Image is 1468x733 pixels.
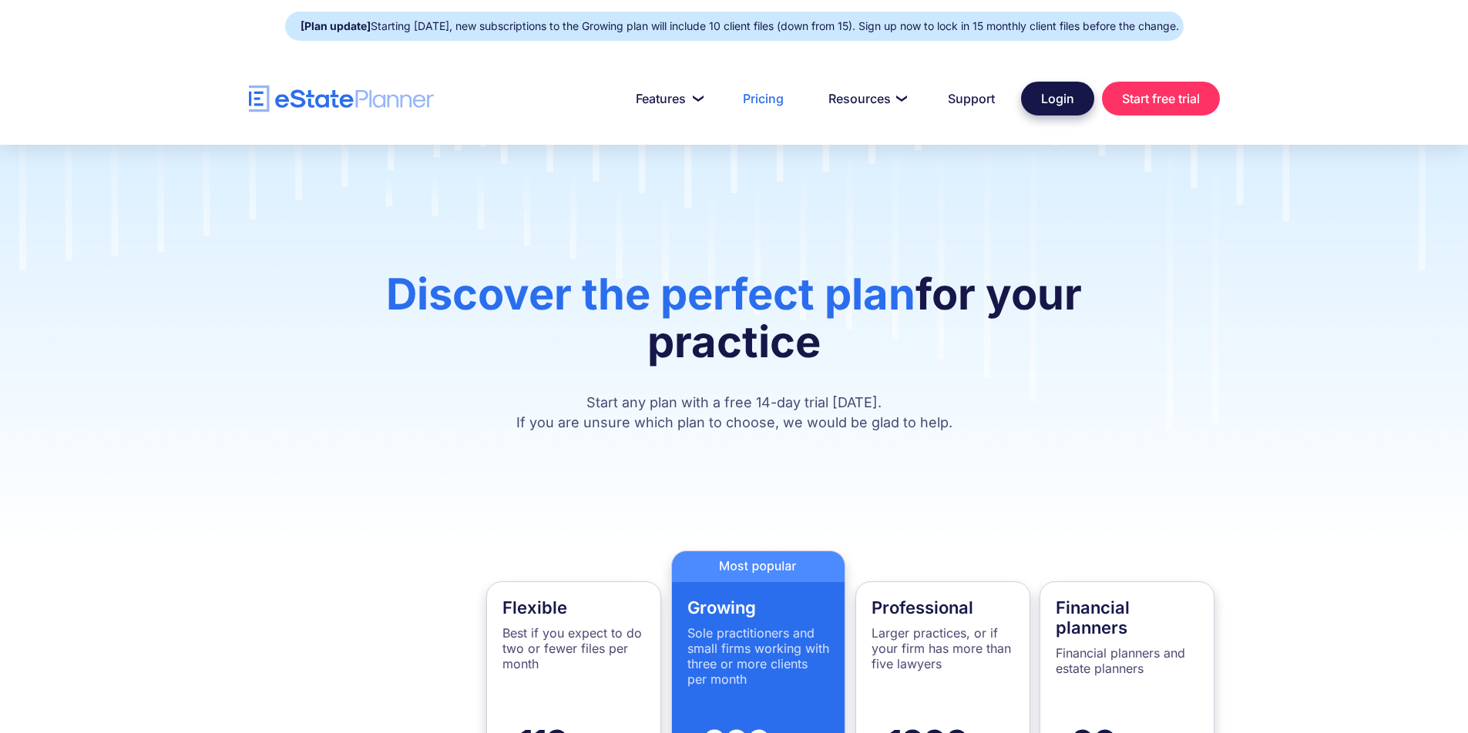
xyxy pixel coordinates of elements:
p: Larger practices, or if your firm has more than five lawyers [872,625,1014,671]
a: Start free trial [1102,82,1220,115]
p: Financial planners and estate planners [1056,645,1198,676]
a: Login [1021,82,1094,115]
p: Start any plan with a free 14-day trial [DATE]. If you are unsure which plan to choose, we would ... [317,393,1151,433]
h4: Growing [687,597,830,618]
a: home [249,85,434,112]
a: Pricing [724,83,802,114]
strong: [Plan update] [301,19,371,32]
a: Support [929,83,1013,114]
h4: Financial planners [1056,597,1198,638]
a: Resources [810,83,922,114]
h4: Professional [872,597,1014,618]
p: Sole practitioners and small firms working with three or more clients per month [687,625,830,687]
div: Starting [DATE], new subscriptions to the Growing plan will include 10 client files (down from 15... [301,15,1179,37]
p: Best if you expect to do two or fewer files per month [502,625,645,671]
h4: Flexible [502,597,645,618]
h1: for your practice [317,270,1151,381]
a: Features [617,83,717,114]
span: Discover the perfect plan [386,268,915,320]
